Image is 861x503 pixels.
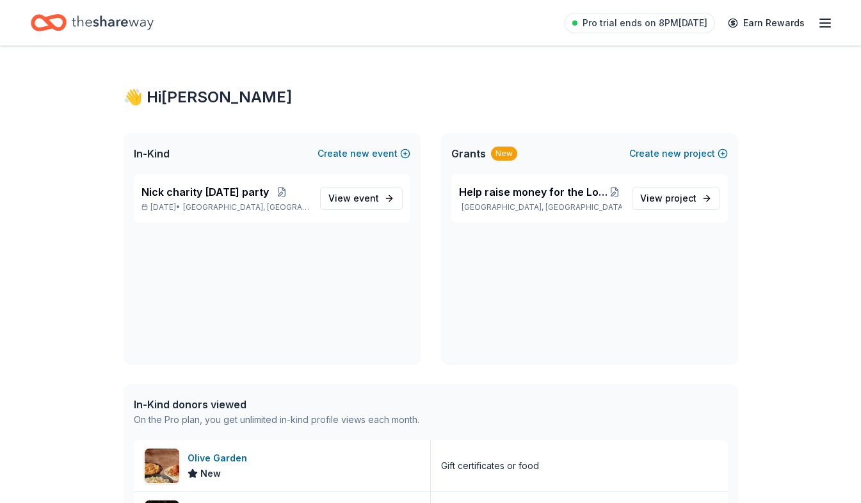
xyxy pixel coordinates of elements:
[451,146,486,161] span: Grants
[583,15,707,31] span: Pro trial ends on 8PM[DATE]
[141,202,310,212] p: [DATE] •
[145,449,179,483] img: Image for Olive Garden
[353,193,379,204] span: event
[640,191,696,206] span: View
[441,458,539,474] div: Gift certificates or food
[200,466,221,481] span: New
[632,187,720,210] a: View project
[565,13,715,33] a: Pro trial ends on 8PM[DATE]
[318,146,410,161] button: Createnewevent
[141,184,269,200] span: Nick charity [DATE] party
[665,193,696,204] span: project
[134,146,170,161] span: In-Kind
[629,146,728,161] button: Createnewproject
[320,187,403,210] a: View event
[134,397,419,412] div: In-Kind donors viewed
[31,8,154,38] a: Home
[459,202,622,212] p: [GEOGRAPHIC_DATA], [GEOGRAPHIC_DATA]
[188,451,252,466] div: Olive Garden
[491,147,517,161] div: New
[328,191,379,206] span: View
[183,202,309,212] span: [GEOGRAPHIC_DATA], [GEOGRAPHIC_DATA]
[459,184,608,200] span: Help raise money for the Louisville metro animal services
[350,146,369,161] span: new
[720,12,812,35] a: Earn Rewards
[124,87,738,108] div: 👋 Hi [PERSON_NAME]
[662,146,681,161] span: new
[134,412,419,427] div: On the Pro plan, you get unlimited in-kind profile views each month.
